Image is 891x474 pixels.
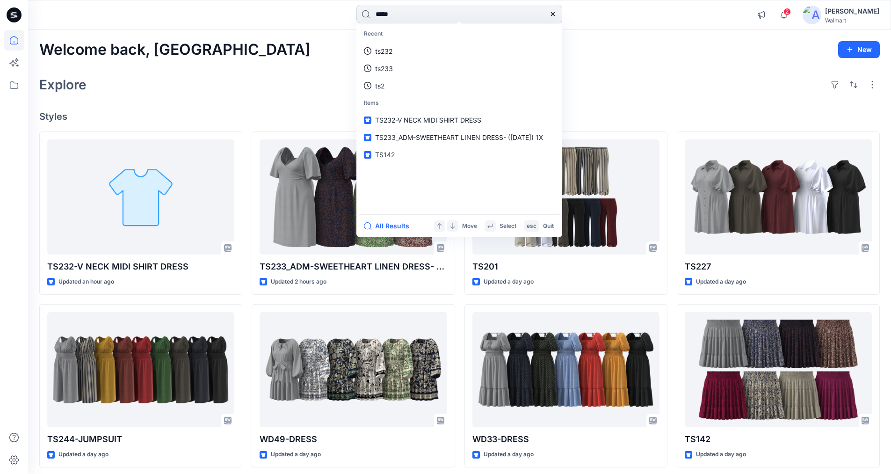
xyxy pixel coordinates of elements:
a: TS244-JUMPSUIT [47,312,234,428]
p: WD49-DRESS [260,433,447,446]
p: TS142 [685,433,872,446]
a: WD49-DRESS [260,312,447,428]
p: Updated a day ago [271,450,321,459]
h2: Explore [39,77,87,92]
a: TS227 [685,139,872,255]
p: TS232-V NECK MIDI SHIRT DRESS [47,260,234,273]
span: TS232-V NECK MIDI SHIRT DRESS [375,116,481,124]
a: WD33-DRESS [472,312,659,428]
p: TS244-JUMPSUIT [47,433,234,446]
p: esc [527,221,536,231]
p: Updated a day ago [696,450,746,459]
div: [PERSON_NAME] [825,6,879,17]
a: TS201 [472,139,659,255]
p: Updated a day ago [58,450,109,459]
a: TS142 [685,312,872,428]
h4: Styles [39,111,880,122]
p: ts233 [375,64,393,73]
h2: Welcome back, [GEOGRAPHIC_DATA] [39,41,311,58]
a: TS233_ADM-SWEETHEART LINEN DRESS- ([DATE]) 1X [358,129,560,146]
p: Updated an hour ago [58,277,114,287]
a: TS232-V NECK MIDI SHIRT DRESS [358,111,560,129]
p: TS233_ADM-SWEETHEART LINEN DRESS- ([DATE]) 1X [260,260,447,273]
p: WD33-DRESS [472,433,659,446]
a: ts233 [358,60,560,77]
span: 2 [783,8,791,15]
p: Select [500,221,516,231]
span: TS233_ADM-SWEETHEART LINEN DRESS- ([DATE]) 1X [375,133,543,141]
p: Updated a day ago [696,277,746,287]
button: All Results [364,220,415,232]
p: Items [358,95,560,112]
p: Recent [358,25,560,43]
p: Updated a day ago [484,450,534,459]
p: Quit [543,221,554,231]
p: TS227 [685,260,872,273]
a: ts2 [358,77,560,95]
p: ts232 [375,46,392,56]
a: TS142 [358,146,560,163]
p: Updated 2 hours ago [271,277,326,287]
a: ts232 [358,43,560,60]
p: ts2 [375,81,384,91]
p: Move [462,221,477,231]
p: Updated a day ago [484,277,534,287]
span: TS142 [375,151,395,159]
button: New [838,41,880,58]
div: Walmart [825,17,879,24]
img: avatar [803,6,821,24]
a: TS232-V NECK MIDI SHIRT DRESS [47,139,234,255]
p: TS201 [472,260,659,273]
a: TS233_ADM-SWEETHEART LINEN DRESS- (22-06-25) 1X [260,139,447,255]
